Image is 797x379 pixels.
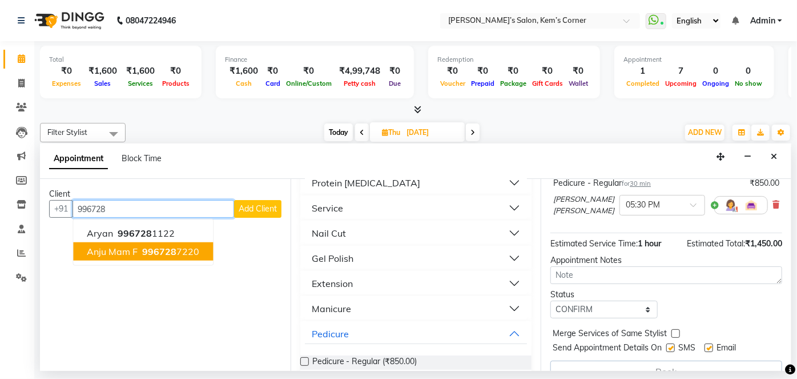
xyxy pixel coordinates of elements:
[283,65,335,78] div: ₹0
[379,128,403,137] span: Thu
[239,204,277,214] span: Add Client
[263,79,283,87] span: Card
[630,179,651,187] span: 30 min
[685,125,724,141] button: ADD NEW
[87,246,138,257] span: Anju mam f
[49,55,192,65] div: Total
[305,198,528,218] button: Service
[140,246,199,257] ngb-highlight: 7220
[553,177,651,189] div: Pedicure - Regular
[678,342,695,356] span: SMS
[335,65,385,78] div: ₹4,99,748
[92,79,114,87] span: Sales
[305,223,528,244] button: Nail Cut
[766,148,782,166] button: Close
[234,200,281,218] button: Add Client
[305,248,528,269] button: Gel Polish
[750,15,775,27] span: Admin
[122,153,162,163] span: Block Time
[403,124,460,141] input: 2025-09-04
[732,79,765,87] span: No show
[312,327,349,341] div: Pedicure
[623,65,662,78] div: 1
[687,238,745,249] span: Estimated Total:
[84,65,122,78] div: ₹1,600
[312,201,343,215] div: Service
[159,79,192,87] span: Products
[341,79,379,87] span: Petty cash
[638,238,661,249] span: 1 hour
[29,5,107,37] img: logo
[305,273,528,294] button: Extension
[724,198,738,212] img: Hairdresser.png
[126,5,176,37] b: 08047224946
[115,228,175,239] ngb-highlight: 1122
[497,79,529,87] span: Package
[529,65,566,78] div: ₹0
[312,277,353,290] div: Extension
[550,289,658,301] div: Status
[312,302,351,316] div: Manicure
[225,55,405,65] div: Finance
[305,298,528,319] button: Manicure
[732,65,765,78] div: 0
[312,176,420,190] div: Protein [MEDICAL_DATA]
[142,246,176,257] span: 996728
[312,356,417,370] span: Pedicure - Regular (₹850.00)
[125,79,156,87] span: Services
[553,342,662,356] span: Send Appointment Details On
[529,79,566,87] span: Gift Cards
[623,55,765,65] div: Appointment
[233,79,255,87] span: Cash
[47,127,87,137] span: Filter Stylist
[49,65,84,78] div: ₹0
[87,228,113,239] span: Aryan
[566,79,591,87] span: Wallet
[468,65,497,78] div: ₹0
[49,149,108,169] span: Appointment
[385,65,405,78] div: ₹0
[699,79,732,87] span: Ongoing
[437,79,468,87] span: Voucher
[312,226,346,240] div: Nail Cut
[662,79,699,87] span: Upcoming
[225,65,263,78] div: ₹1,600
[324,123,353,141] span: Today
[553,328,667,342] span: Merge Services of Same Stylist
[566,65,591,78] div: ₹0
[468,79,497,87] span: Prepaid
[717,342,736,356] span: Email
[623,79,662,87] span: Completed
[437,65,468,78] div: ₹0
[49,200,73,218] button: +91
[73,200,234,218] input: Search by Name/Mobile/Email/Code
[263,65,283,78] div: ₹0
[118,228,152,239] span: 996728
[122,65,159,78] div: ₹1,600
[283,79,335,87] span: Online/Custom
[305,173,528,193] button: Protein [MEDICAL_DATA]
[497,65,529,78] div: ₹0
[745,238,782,249] span: ₹1,450.00
[750,177,779,189] div: ₹850.00
[159,65,192,78] div: ₹0
[437,55,591,65] div: Redemption
[386,79,404,87] span: Due
[312,252,353,265] div: Gel Polish
[550,254,782,266] div: Appointment Notes
[688,128,722,137] span: ADD NEW
[49,188,281,200] div: Client
[49,79,84,87] span: Expenses
[744,198,758,212] img: Interior.png
[553,194,615,216] span: [PERSON_NAME] [PERSON_NAME]
[550,238,638,249] span: Estimated Service Time:
[622,179,651,187] small: for
[662,65,699,78] div: 7
[305,324,528,344] button: Pedicure
[699,65,732,78] div: 0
